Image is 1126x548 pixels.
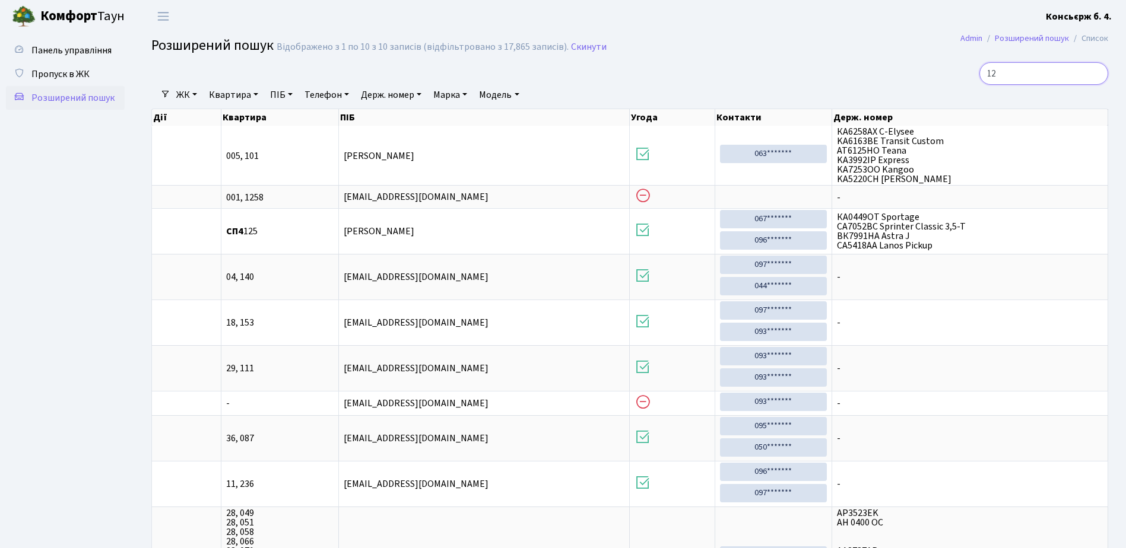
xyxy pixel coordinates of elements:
span: [EMAIL_ADDRESS][DOMAIN_NAME] [344,316,489,329]
th: Контакти [715,109,832,126]
span: [PERSON_NAME] [344,225,414,238]
span: - [837,434,1103,443]
b: Консьєрж б. 4. [1046,10,1112,23]
span: 36, 087 [226,434,334,443]
a: Консьєрж б. 4. [1046,9,1112,24]
span: Таун [40,7,125,27]
span: КА6258АX C-Elysee KA6163BE Transit Custom AT6125HO Teana KA3992IP Express KA7253OO Kangoo KA5220C... [837,127,1103,184]
a: Держ. номер [356,85,426,105]
span: Розширений пошук [151,35,274,56]
a: Пропуск в ЖК [6,62,125,86]
span: - [837,193,1103,202]
span: 04, 140 [226,272,334,282]
b: Комфорт [40,7,97,26]
a: Модель [474,85,524,105]
th: Угода [630,109,715,126]
th: Дії [152,109,221,126]
span: [EMAIL_ADDRESS][DOMAIN_NAME] [344,432,489,445]
span: - [837,479,1103,489]
span: - [837,399,1103,408]
span: 11, 236 [226,479,334,489]
span: - [837,318,1103,327]
span: Панель управління [31,44,112,57]
th: Квартира [221,109,339,126]
span: КА0449ОТ Sportage СА7052ВС Sprinter Classic 3,5-T ВК7991НА Astra J СА5418АА Lanos Pickup [837,212,1103,250]
b: СП4 [226,225,243,238]
a: ПІБ [265,85,297,105]
a: Розширений пошук [6,86,125,110]
li: Список [1069,32,1108,45]
button: Переключити навігацію [148,7,178,26]
span: 125 [226,227,334,236]
span: Розширений пошук [31,91,115,104]
span: 29, 111 [226,364,334,373]
input: Пошук... [979,62,1108,85]
a: Скинути [571,42,607,53]
span: 18, 153 [226,318,334,327]
span: [EMAIL_ADDRESS][DOMAIN_NAME] [344,191,489,204]
span: - [837,272,1103,282]
nav: breadcrumb [943,26,1126,51]
a: Квартира [204,85,263,105]
span: [EMAIL_ADDRESS][DOMAIN_NAME] [344,362,489,375]
span: [PERSON_NAME] [344,149,414,163]
span: [EMAIL_ADDRESS][DOMAIN_NAME] [344,477,489,490]
a: Панель управління [6,39,125,62]
span: [EMAIL_ADDRESS][DOMAIN_NAME] [344,270,489,283]
img: logo.png [12,5,36,28]
a: Телефон [300,85,354,105]
div: Відображено з 1 по 10 з 10 записів (відфільтровано з 17,865 записів). [277,42,569,53]
th: ПІБ [339,109,630,126]
a: Розширений пошук [995,32,1069,44]
span: [EMAIL_ADDRESS][DOMAIN_NAME] [344,397,489,410]
span: 005, 101 [226,151,334,161]
th: Держ. номер [832,109,1108,126]
a: Марка [429,85,472,105]
span: - [226,399,334,408]
span: Пропуск в ЖК [31,68,90,81]
a: ЖК [172,85,202,105]
span: - [837,364,1103,373]
a: Admin [960,32,982,44]
span: 001, 1258 [226,193,334,202]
